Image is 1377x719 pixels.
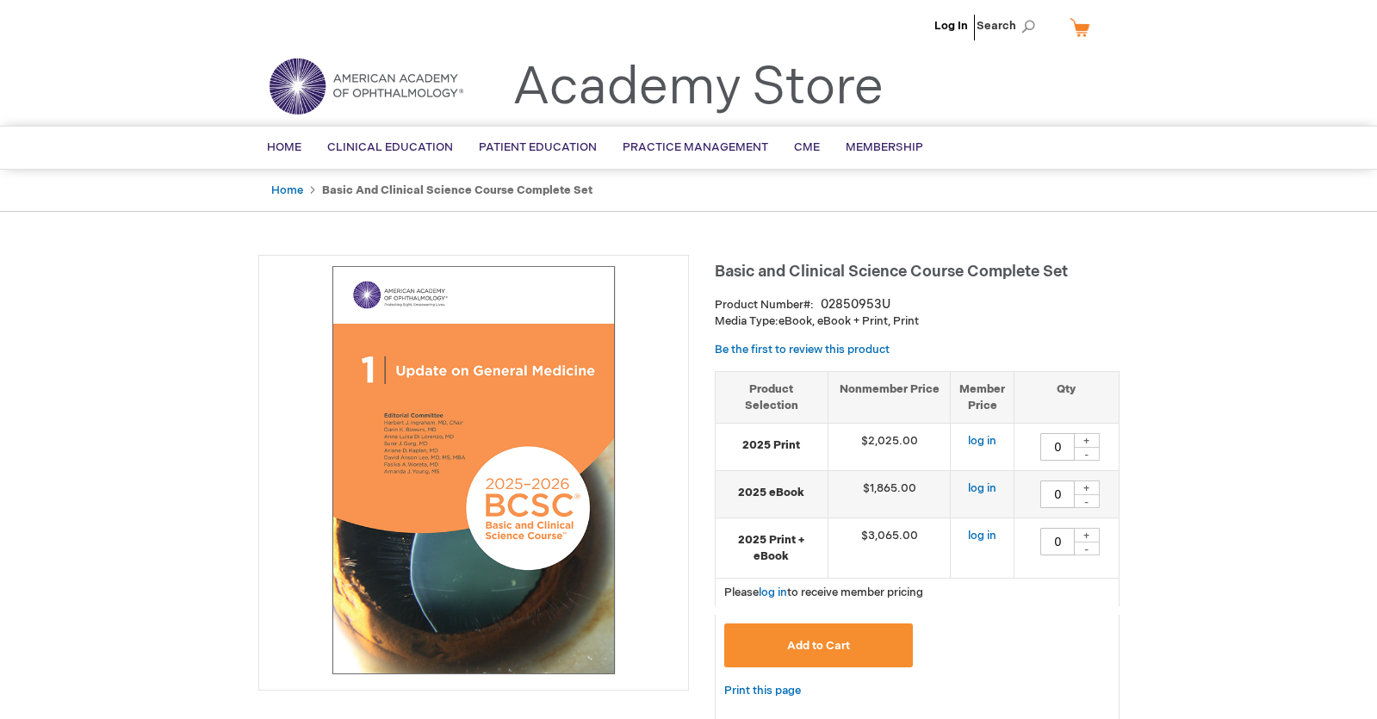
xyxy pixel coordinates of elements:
td: $1,865.00 [828,471,951,518]
span: Search [977,9,1042,43]
strong: Media Type: [715,314,778,328]
a: log in [968,434,996,448]
a: log in [968,481,996,495]
a: Academy Store [512,57,884,119]
span: Practice Management [623,140,768,154]
a: Print this page [724,680,801,702]
th: Member Price [951,371,1014,423]
span: Patient Education [479,140,597,154]
a: Log In [934,19,968,33]
span: Please to receive member pricing [724,586,923,599]
strong: Product Number [715,298,814,312]
th: Qty [1014,371,1119,423]
span: Membership [846,140,923,154]
div: - [1074,447,1100,461]
input: Qty [1040,528,1075,555]
div: + [1074,433,1100,448]
div: - [1074,542,1100,555]
input: Qty [1040,433,1075,461]
strong: 2025 eBook [724,485,819,501]
span: Home [267,140,301,154]
span: CME [794,140,820,154]
p: eBook, eBook + Print, Print [715,313,1120,330]
span: Add to Cart [787,639,850,653]
a: log in [968,529,996,542]
a: log in [759,586,787,599]
div: 02850953U [821,296,890,313]
div: - [1074,494,1100,508]
img: Basic and Clinical Science Course Complete Set [268,264,679,676]
strong: Basic and Clinical Science Course Complete Set [322,183,592,197]
a: Be the first to review this product [715,343,890,356]
td: $3,065.00 [828,518,951,579]
a: Home [271,183,303,197]
button: Add to Cart [724,623,914,667]
div: + [1074,528,1100,542]
strong: 2025 Print [724,437,819,454]
strong: 2025 Print + eBook [724,532,819,564]
span: Clinical Education [327,140,453,154]
span: Basic and Clinical Science Course Complete Set [715,263,1068,281]
input: Qty [1040,480,1075,508]
th: Product Selection [716,371,828,423]
td: $2,025.00 [828,424,951,471]
th: Nonmember Price [828,371,951,423]
div: + [1074,480,1100,495]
